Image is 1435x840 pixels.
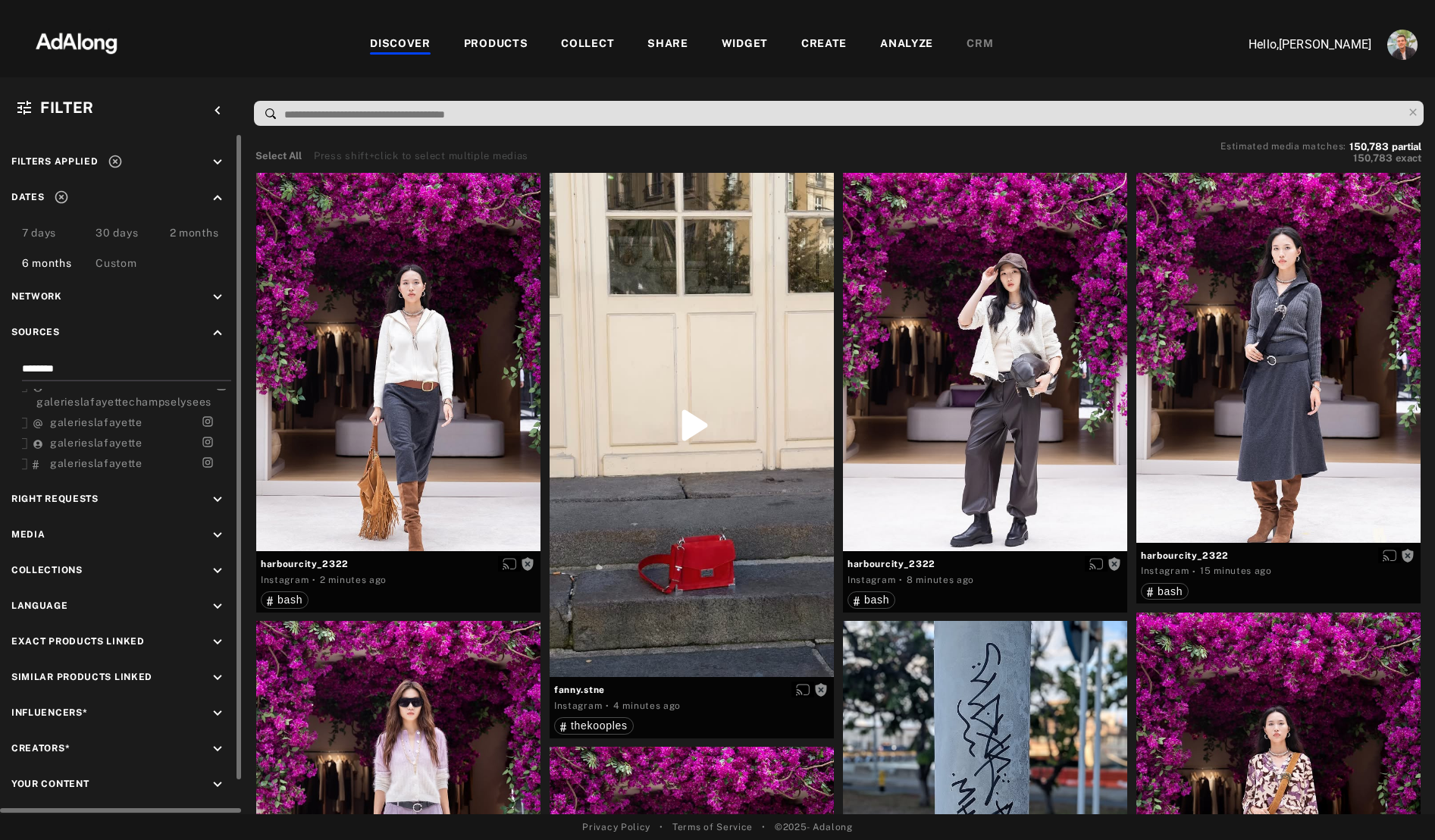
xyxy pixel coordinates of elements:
div: Press shift+click to select multiple medias [314,149,528,164]
i: keyboard_arrow_down [209,154,226,171]
time: 2025-10-15T06:33:07.000Z [907,575,974,585]
div: bash [1147,586,1183,597]
div: Custom [96,255,136,274]
button: Enable diffusion on this media [498,556,521,572]
span: © 2025 - Adalong [775,820,853,834]
div: 7 days [22,225,56,243]
span: · [606,700,609,712]
p: Hello, [PERSON_NAME] [1220,36,1371,54]
span: · [899,574,903,586]
i: keyboard_arrow_down [209,634,226,650]
div: CRM [967,36,993,54]
span: bash [1158,585,1183,597]
time: 2025-10-15T06:26:54.000Z [1200,566,1272,576]
span: Dates [11,192,45,202]
span: 150,783 [1349,141,1389,152]
span: • [762,820,766,834]
i: keyboard_arrow_down [209,527,226,544]
span: • [660,820,663,834]
span: Right Requests [11,494,99,504]
span: Rights not requested [1108,558,1121,569]
span: Exact Products Linked [11,636,145,647]
span: Media [11,529,45,540]
span: Creators* [11,743,70,754]
span: Rights not requested [1401,550,1415,560]
span: bash [864,594,889,606]
span: Filter [40,99,94,117]
img: ACg8ocLjEk1irI4XXb49MzUGwa4F_C3PpCyg-3CPbiuLEZrYEA=s96-c [1387,30,1418,60]
div: SHARE [647,36,688,54]
i: keyboard_arrow_down [209,776,226,793]
span: Similar Products Linked [11,672,152,682]
span: galerieslafayettechampselysees [36,396,211,408]
span: Estimated media matches: [1220,141,1346,152]
i: keyboard_arrow_left [209,102,226,119]
span: Influencers* [11,707,87,718]
div: Instagram [261,573,309,587]
button: Select All [255,149,302,164]
div: PRODUCTS [464,36,528,54]
button: Enable diffusion on this media [791,682,814,697]
span: Your Content [11,779,89,789]
span: bash [277,594,302,606]
span: Language [11,600,68,611]
button: 150,783exact [1220,151,1421,166]
a: Privacy Policy [582,820,650,834]
span: Network [11,291,62,302]
div: bash [854,594,889,605]
span: harbourcity_2322 [261,557,536,571]
div: Instagram [848,573,895,587]
div: 6 months [22,255,72,274]
time: 2025-10-15T06:37:00.000Z [613,701,681,711]
iframe: Chat Widget [1359,767,1435,840]
i: keyboard_arrow_down [209,598,226,615]
div: 30 days [96,225,138,243]
div: ANALYZE [880,36,933,54]
div: CREATE [801,36,847,54]
i: keyboard_arrow_down [209,563,226,579]
span: galerieslafayette [50,457,143,469]
i: keyboard_arrow_down [209,705,226,722]
div: Instagram [1141,564,1189,578]
button: Enable diffusion on this media [1378,547,1401,563]
span: · [1192,566,1196,578]
div: WIDGET [722,36,768,54]
span: Filters applied [11,156,99,167]
div: COLLECT [561,36,614,54]
i: keyboard_arrow_down [209,669,226,686]
i: keyboard_arrow_up [209,324,226,341]
button: Account settings [1383,26,1421,64]
i: keyboard_arrow_down [209,491,226,508]
div: thekooples [560,720,628,731]
span: 150,783 [1353,152,1393,164]
span: Rights not requested [521,558,534,569]
span: thekooples [571,719,628,732]
i: keyboard_arrow_up [209,190,226,206]
span: galerieslafayette [50,416,143,428]
span: Collections [11,565,83,575]
i: keyboard_arrow_down [209,741,226,757]
button: Enable diffusion on this media [1085,556,1108,572]
span: galerieslafayette [50,437,143,449]
div: Instagram [554,699,602,713]
div: bash [267,594,302,605]
button: 150,783partial [1349,143,1421,151]
div: DISCOVER [370,36,431,54]
span: · [312,574,316,586]
span: Rights not requested [814,684,828,694]
time: 2025-10-15T06:39:42.000Z [320,575,387,585]
span: harbourcity_2322 [848,557,1123,571]
i: keyboard_arrow_down [209,289,226,306]
a: Terms of Service [672,820,753,834]
img: 63233d7d88ed69de3c212112c67096b6.png [10,19,143,64]
span: fanny.stne [554,683,829,697]
span: harbourcity_2322 [1141,549,1416,563]
span: Sources [11,327,60,337]
div: 2 months [170,225,219,243]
